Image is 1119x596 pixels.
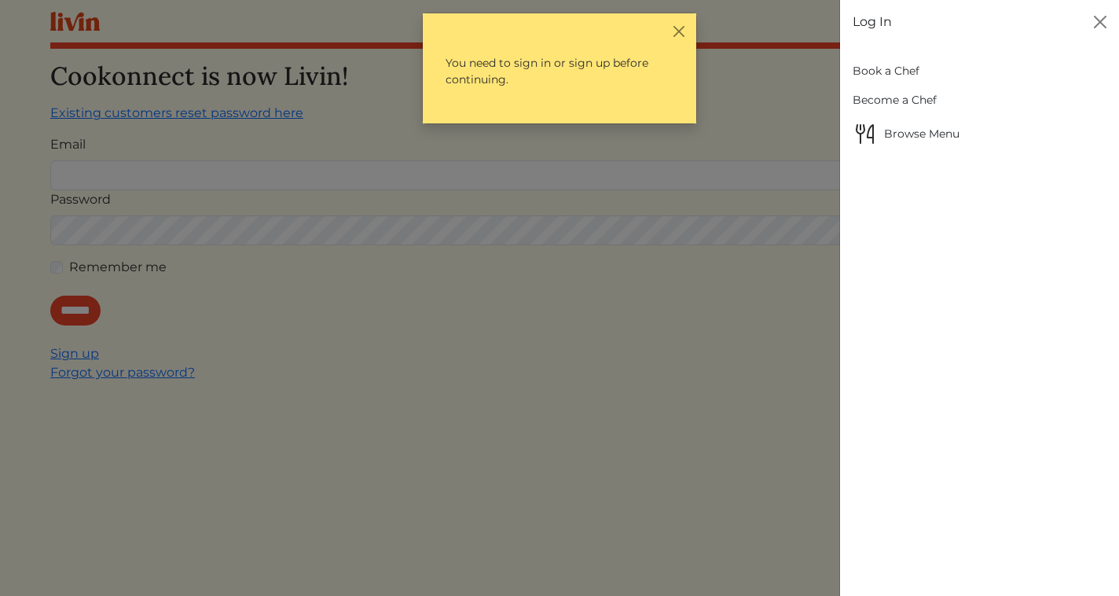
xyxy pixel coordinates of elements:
[1088,9,1113,35] button: Close
[853,57,1106,86] a: Book a Chef
[432,42,687,101] p: You need to sign in or sign up before continuing.
[853,121,878,146] img: Browse Menu
[853,86,1106,115] a: Become a Chef
[670,23,687,39] button: Close
[853,121,1106,146] span: Browse Menu
[853,13,892,31] a: Log In
[853,115,1106,153] a: Browse MenuBrowse Menu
